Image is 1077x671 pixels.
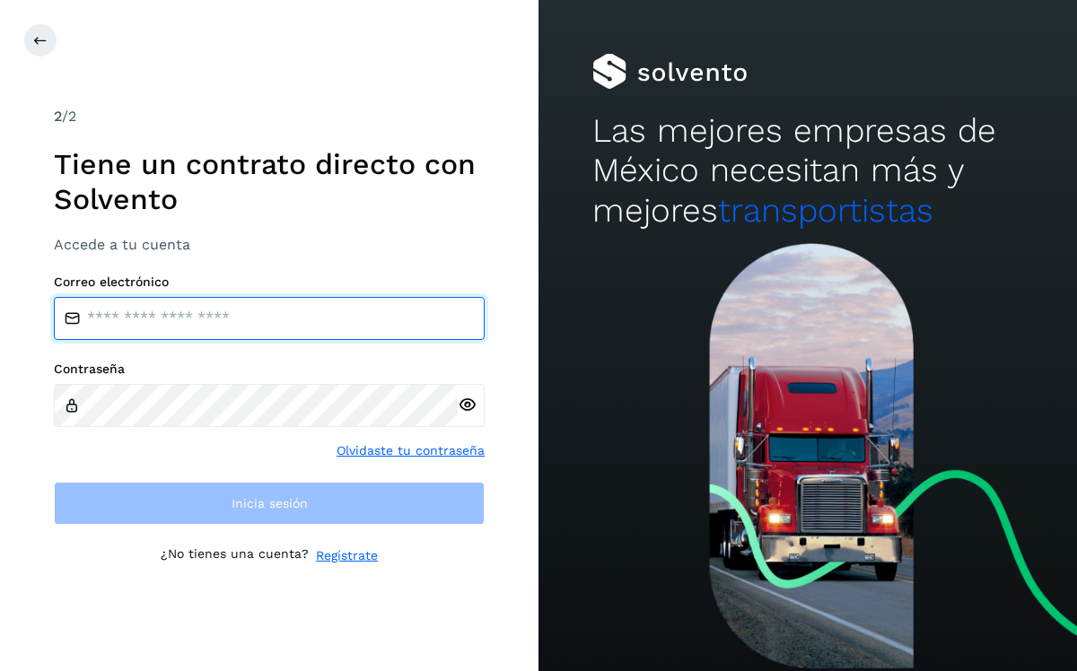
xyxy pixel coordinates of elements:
[54,236,485,253] h3: Accede a tu cuenta
[54,108,62,125] span: 2
[54,482,485,525] button: Inicia sesión
[54,362,485,377] label: Contraseña
[718,191,933,230] span: transportistas
[161,546,309,565] p: ¿No tienes una cuenta?
[592,111,1023,231] h2: Las mejores empresas de México necesitan más y mejores
[54,147,485,216] h1: Tiene un contrato directo con Solvento
[54,274,485,290] label: Correo electrónico
[337,441,485,460] a: Olvidaste tu contraseña
[54,106,485,127] div: /2
[316,546,378,565] a: Regístrate
[232,497,308,510] span: Inicia sesión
